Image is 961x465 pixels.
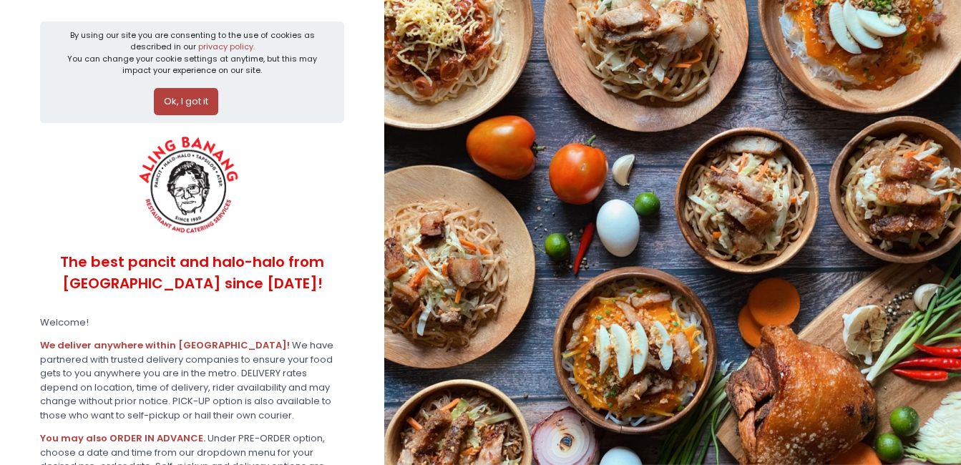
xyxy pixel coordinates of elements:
[130,132,250,240] img: ALING BANANG
[40,431,205,445] b: You may also ORDER IN ADVANCE.
[64,29,321,77] div: By using our site you are consenting to the use of cookies as described in our You can change you...
[40,338,290,352] b: We deliver anywhere within [GEOGRAPHIC_DATA]!
[198,41,255,52] a: privacy policy.
[154,88,218,115] button: Ok, I got it
[40,338,344,422] div: We have partnered with trusted delivery companies to ensure your food gets to you anywhere you ar...
[40,240,344,306] div: The best pancit and halo-halo from [GEOGRAPHIC_DATA] since [DATE]!
[40,315,344,330] div: Welcome!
